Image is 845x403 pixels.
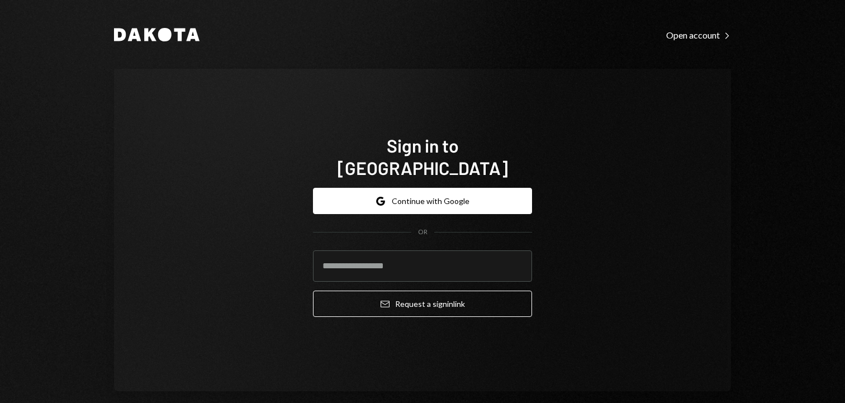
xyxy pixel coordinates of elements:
[666,29,731,41] a: Open account
[666,30,731,41] div: Open account
[313,291,532,317] button: Request a signinlink
[313,188,532,214] button: Continue with Google
[418,227,428,237] div: OR
[313,134,532,179] h1: Sign in to [GEOGRAPHIC_DATA]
